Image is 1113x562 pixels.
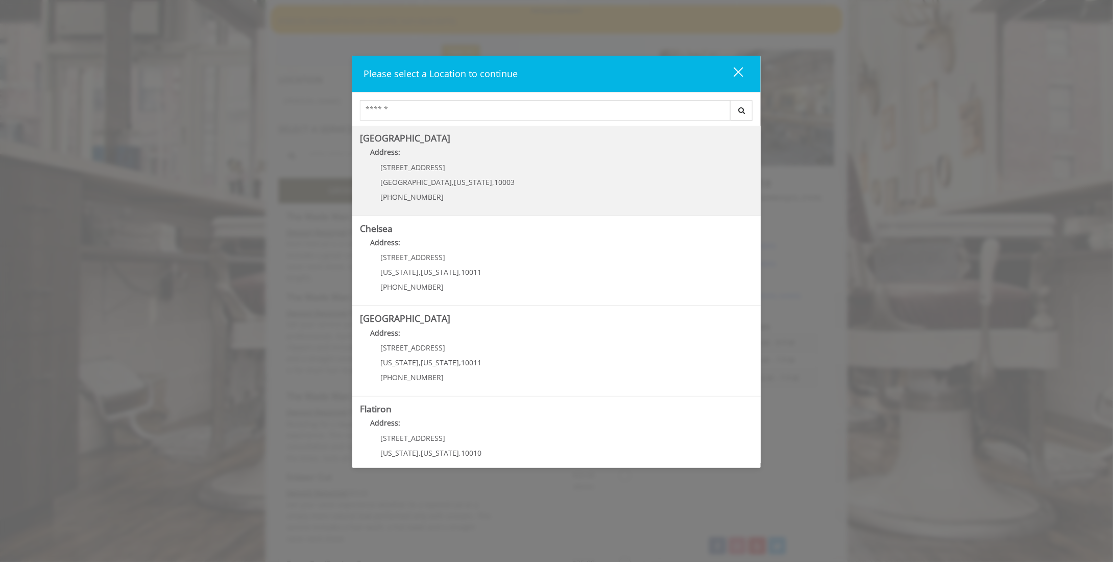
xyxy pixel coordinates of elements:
[454,177,492,187] span: [US_STATE]
[380,372,444,382] span: [PHONE_NUMBER]
[370,418,400,428] b: Address:
[360,222,393,235] b: Chelsea
[360,100,731,121] input: Search Center
[380,463,444,473] span: [PHONE_NUMBER]
[419,448,421,458] span: ,
[380,358,419,367] span: [US_STATE]
[461,267,481,277] span: 10011
[360,403,392,415] b: Flatiron
[461,358,481,367] span: 10011
[419,267,421,277] span: ,
[360,312,450,324] b: [GEOGRAPHIC_DATA]
[370,147,400,157] b: Address:
[459,358,461,367] span: ,
[492,177,494,187] span: ,
[360,100,753,126] div: Center Select
[380,252,445,262] span: [STREET_ADDRESS]
[459,448,461,458] span: ,
[452,177,454,187] span: ,
[715,63,749,84] button: close dialog
[736,107,747,114] i: Search button
[421,448,459,458] span: [US_STATE]
[380,267,419,277] span: [US_STATE]
[360,132,450,144] b: [GEOGRAPHIC_DATA]
[364,67,518,80] span: Please select a Location to continue
[380,343,445,353] span: [STREET_ADDRESS]
[380,192,444,202] span: [PHONE_NUMBER]
[380,448,419,458] span: [US_STATE]
[370,328,400,338] b: Address:
[419,358,421,367] span: ,
[380,433,445,443] span: [STREET_ADDRESS]
[459,267,461,277] span: ,
[494,177,515,187] span: 10003
[380,162,445,172] span: [STREET_ADDRESS]
[722,66,742,82] div: close dialog
[380,177,452,187] span: [GEOGRAPHIC_DATA]
[421,267,459,277] span: [US_STATE]
[380,282,444,292] span: [PHONE_NUMBER]
[370,238,400,247] b: Address:
[421,358,459,367] span: [US_STATE]
[461,448,481,458] span: 10010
